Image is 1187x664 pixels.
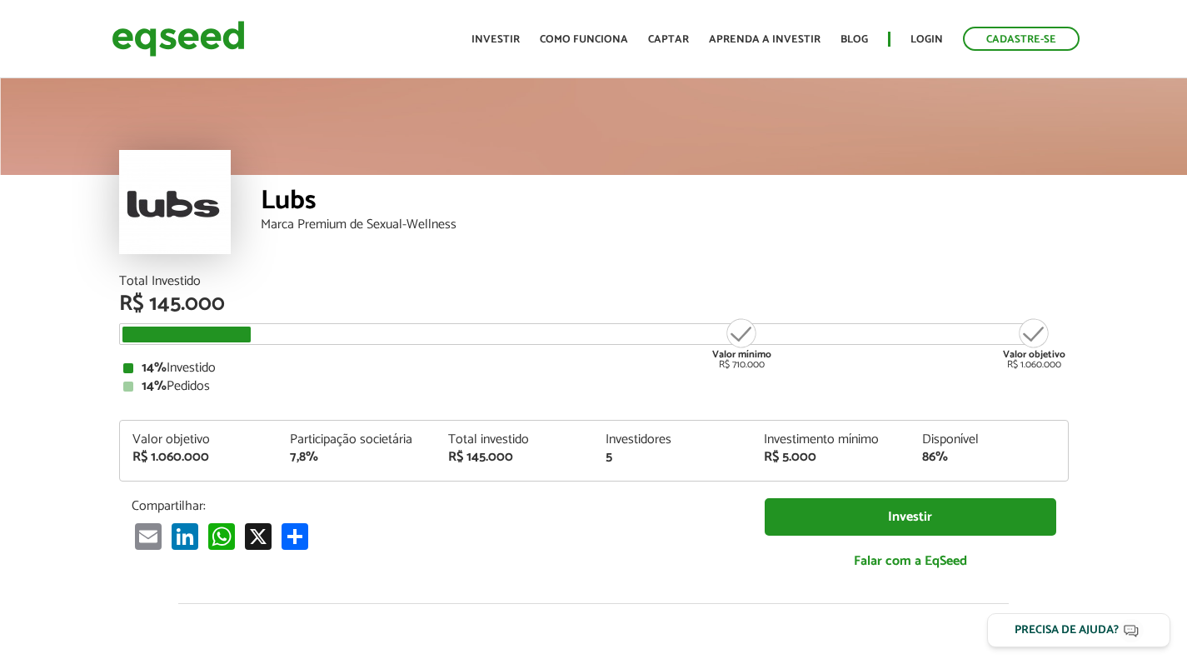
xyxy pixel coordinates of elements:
a: Email [132,522,165,550]
div: R$ 1.060.000 [132,451,266,464]
a: Como funciona [540,34,628,45]
a: Compartilhar [278,522,312,550]
a: Falar com a EqSeed [765,544,1056,578]
a: Investir [471,34,520,45]
div: 7,8% [290,451,423,464]
a: Aprenda a investir [709,34,820,45]
div: R$ 710.000 [711,317,773,370]
a: Investir [765,498,1056,536]
div: R$ 5.000 [764,451,897,464]
div: Investido [123,362,1065,375]
div: Lubs [261,187,1069,218]
a: Cadastre-se [963,27,1080,51]
div: R$ 145.000 [119,293,1069,315]
a: WhatsApp [205,522,238,550]
div: Total investido [448,433,581,447]
a: X [242,522,275,550]
div: Pedidos [123,380,1065,393]
div: Valor objetivo [132,433,266,447]
img: EqSeed [112,17,245,61]
strong: Valor objetivo [1003,347,1065,362]
div: 86% [922,451,1055,464]
div: Investimento mínimo [764,433,897,447]
div: R$ 145.000 [448,451,581,464]
strong: 14% [142,357,167,379]
div: Investidores [606,433,739,447]
div: Marca Premium de Sexual-Wellness [261,218,1069,232]
div: R$ 1.060.000 [1003,317,1065,370]
a: Captar [648,34,689,45]
div: Total Investido [119,275,1069,288]
div: Participação societária [290,433,423,447]
strong: 14% [142,375,167,397]
a: Login [910,34,943,45]
div: 5 [606,451,739,464]
p: Compartilhar: [132,498,740,514]
div: Disponível [922,433,1055,447]
a: LinkedIn [168,522,202,550]
a: Blog [840,34,868,45]
strong: Valor mínimo [712,347,771,362]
